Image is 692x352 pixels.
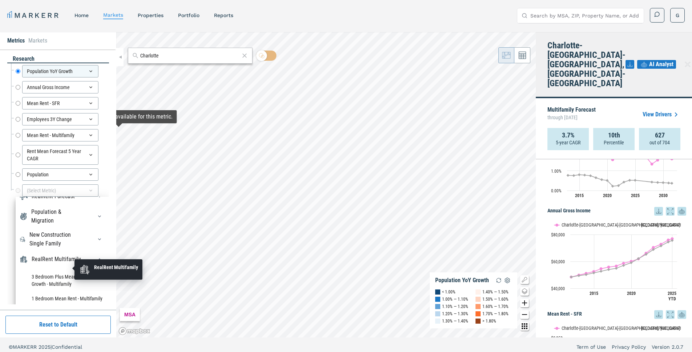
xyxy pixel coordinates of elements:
text: [GEOGRAPHIC_DATA] [641,222,680,228]
div: Map Tooltip Content [65,113,173,120]
path: Thursday, 14 Dec, 21:00, 1.54. Charlotte-Concord-Gastonia, NC-SC. [656,159,659,161]
input: Search by MSA or ZIP Code [140,52,240,60]
a: Portfolio [178,12,199,18]
path: Friday, 14 Dec, 21:00, 0.4. USA. [662,181,665,184]
path: Wednesday, 14 Dec, 22:00, 0.75. USA. [589,174,592,177]
path: Monday, 14 Dec, 22:00, 52,725.9. USA. [600,270,603,273]
text: $80,000 [551,232,565,237]
path: Monday, 14 Dec, 22:00, 0.78. USA. [583,173,586,176]
img: Reload Legend [494,276,503,285]
div: Population YoY Growth [22,65,98,77]
text: [GEOGRAPHIC_DATA] [641,325,680,331]
path: Wednesday, 14 Dec, 22:00, 48,447.46. Charlotte-Concord-Gastonia, NC-SC. [570,276,573,279]
div: Population & Migration [31,208,84,225]
div: Population & MigrationPopulation & Migration [19,208,105,225]
div: Annual Gross Income. Highcharts interactive chart. [547,216,686,307]
text: 2030 [659,193,668,198]
path: Tuesday, 14 Dec, 21:00, 0.25. USA. [617,184,620,187]
path: Saturday, 14 Dec, 21:00, 0.51. USA. [606,179,609,182]
path: Friday, 14 Dec, 22:00, 0.77. USA. [567,174,570,177]
path: Saturday, 14 Dec, 22:00, 0.76. USA. [572,174,575,177]
div: 1.20% — 1.30% [442,310,468,317]
path: Saturday, 14 Dec, 21:00, 0.52. USA. [634,179,637,182]
path: Wednesday, 14 Dec, 22:00, 53,983.94. USA. [607,268,610,271]
a: MARKERR [7,10,60,20]
path: Monday, 14 Dec, 21:00, 0.22. USA. [611,185,614,188]
strong: 10th [608,132,620,139]
button: New Construction Single FamilyNew Construction Single Family [94,233,105,245]
path: Friday, 14 Dec, 22:00, 49,462.92. USA. [578,274,580,277]
strong: 627 [655,132,665,139]
a: properties [138,12,163,18]
p: Percentile [604,139,624,146]
path: Thursday, 14 Dec, 21:00, 0.52. USA. [628,179,631,182]
span: Confidential [52,344,82,350]
a: View Drivers [643,110,680,119]
div: Rent Mean Forecast 5 Year CAGR [22,145,98,165]
text: $60,000 [551,259,565,264]
div: New Construction Single FamilyNew Construction Single Family [19,231,105,248]
text: 2015 [590,291,598,296]
div: 1.10% — 1.20% [442,303,468,310]
a: home [74,12,89,18]
div: Mean Rent - Multifamily [22,129,98,141]
path: Monday, 14 Jul, 21:00, 1.6. Charlotte-Concord-Gastonia, NC-SC. [671,157,673,160]
text: $2,250 [551,336,563,341]
path: Saturday, 14 Jun, 21:00, 75,581.77. USA. [671,239,674,242]
button: Change style map button [520,287,529,296]
a: Mapbox logo [118,327,150,335]
path: Friday, 14 Dec, 22:00, 0.55. USA. [600,178,603,181]
div: > 1.80% [482,317,496,325]
div: 1.60% — 1.70% [482,303,509,310]
text: 2020 [603,193,612,198]
div: Population [22,168,98,181]
a: Privacy Policy [612,343,646,351]
span: AI Analyst [649,60,673,69]
span: 2025 | [39,344,52,350]
h5: Annual Gross Income [547,207,686,216]
div: Employees 3Y Change [22,113,98,125]
li: Markets [28,36,47,45]
input: Search by MSA, ZIP, Property Name, or Address [530,8,639,23]
p: Multifamily Forecast [547,107,596,122]
button: Zoom in map button [520,299,529,307]
div: 1.00% — 1.10% [442,296,468,303]
div: MSA [120,308,140,321]
strong: 3.7% [562,132,575,139]
path: Saturday, 14 Dec, 22:00, 50,230.26. USA. [585,273,588,276]
path: Friday, 14 Dec, 22:00, 57,044.4. USA. [622,264,625,267]
text: $40,000 [551,286,565,291]
span: through [DATE] [547,113,596,122]
path: Tuesday, 14 Dec, 21:00, 1.34. Charlotte-Concord-Gastonia, NC-SC. [651,163,653,165]
button: G [670,8,685,23]
path: Saturday, 14 Dec, 21:00, 74,479.22. USA. [667,240,670,243]
div: New Construction Single Family [29,231,84,248]
img: RealRent Multifamily [79,264,90,275]
li: 1 Bedroom Mean Rent - Multifamily [19,291,105,306]
div: < 1.00% [442,288,456,296]
span: G [676,12,679,19]
li: 3 Bedroom Plus Mean Rent 3Y Growth - Multifamily [19,269,105,291]
text: 2020 [627,291,636,296]
div: Population YoY Growth [435,277,489,284]
svg: Interactive chart [547,216,681,307]
img: RealRent Multifamily [19,255,28,264]
text: 2015 [575,193,584,198]
div: Annual Gross Income [22,81,98,93]
path: Sunday, 14 Dec, 22:00, 51,504.4. USA. [592,271,595,274]
p: out of 704 [649,139,670,146]
img: New Construction Single Family [19,235,26,244]
span: © [9,344,13,350]
div: RealRent Multifamily [32,255,81,264]
a: Version 2.0.7 [652,343,683,351]
a: Term of Use [576,343,606,351]
text: 0.00% [551,188,562,193]
img: Settings [503,276,512,285]
h5: Mean Rent - SFR [547,310,686,319]
span: MARKERR [13,344,39,350]
button: Reset to Default [5,316,111,334]
button: Other options map button [520,322,529,331]
path: Saturday, 14 Dec, 21:00, 59,052.65. USA. [630,261,633,264]
div: Mean Rent - SFR [22,97,98,109]
div: 1.40% — 1.50% [482,288,509,296]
